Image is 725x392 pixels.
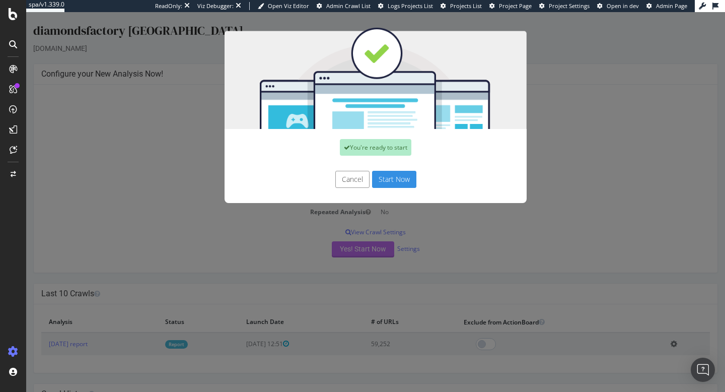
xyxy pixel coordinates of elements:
div: Viz Debugger: [197,2,234,10]
a: Project Settings [539,2,590,10]
a: Projects List [441,2,482,10]
div: You're ready to start [314,127,385,144]
a: Admin Page [646,2,687,10]
div: ReadOnly: [155,2,182,10]
span: Project Page [499,2,532,10]
span: Admin Crawl List [326,2,371,10]
span: Project Settings [549,2,590,10]
button: Cancel [309,159,343,176]
span: Open in dev [607,2,639,10]
div: Open Intercom Messenger [691,358,715,382]
a: Logs Projects List [378,2,433,10]
a: Admin Crawl List [317,2,371,10]
span: Admin Page [656,2,687,10]
span: Open Viz Editor [268,2,309,10]
span: Projects List [450,2,482,10]
img: You're all set! [198,15,500,117]
span: Logs Projects List [388,2,433,10]
a: Open in dev [597,2,639,10]
a: Open Viz Editor [258,2,309,10]
button: Start Now [346,159,390,176]
a: Project Page [489,2,532,10]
